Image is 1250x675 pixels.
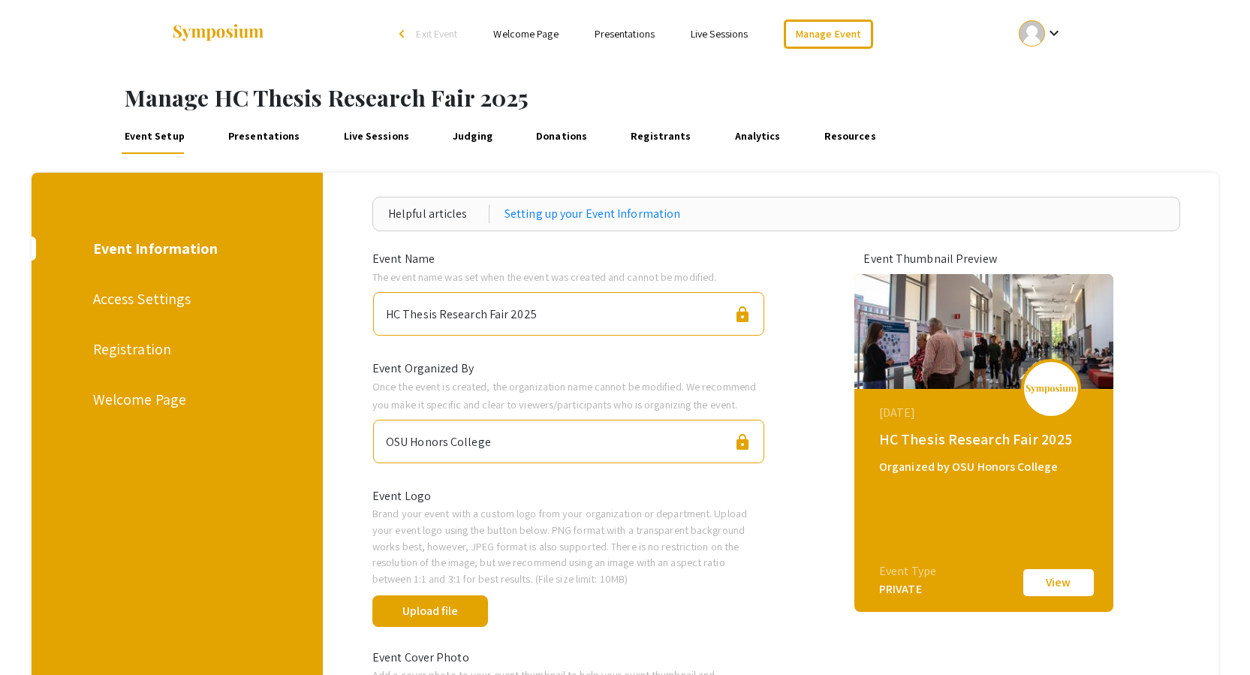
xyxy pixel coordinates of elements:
a: Event Setup [122,118,188,154]
a: Analytics [731,118,783,154]
iframe: Chat [11,607,64,664]
span: Exit Event [416,27,457,41]
img: Symposium by ForagerOne [171,23,265,44]
a: Presentations [225,118,303,154]
img: logo_v2.png [1025,384,1077,394]
div: HC Thesis Research Fair 2025 [386,299,537,324]
p: Brand your event with a custom logo from your organization or department. Upload your event logo ... [372,505,765,586]
span: lock [733,433,752,451]
button: View [1021,567,1096,598]
a: Judging [450,118,495,154]
button: Upload file [372,595,488,627]
div: HC Thesis Research Fair 2025 [879,428,1092,451]
a: Welcome Page [493,27,558,41]
button: Expand account dropdown [1003,17,1079,50]
a: Live Sessions [340,118,412,154]
div: Event Thumbnail Preview [863,250,1104,268]
a: Setting up your Event Information [505,205,680,223]
a: Registrants [628,118,694,154]
a: Presentations [595,27,655,41]
span: lock [733,306,752,324]
a: Live Sessions [691,27,748,41]
div: [DATE] [879,404,1092,422]
img: hc-thesis-research-fair-2025_eventCoverPhoto_d7496f__thumb.jpg [854,274,1113,389]
mat-icon: Expand account dropdown [1045,24,1063,42]
div: Event Cover Photo [361,649,776,667]
div: Event Information [93,237,258,260]
div: Organized by OSU Honors College [879,458,1092,476]
div: Event Logo [361,487,776,505]
div: Event Organized By [361,360,776,378]
div: Event Type [879,562,936,580]
h1: Manage HC Thesis Research Fair 2025 [125,84,1250,111]
a: Donations [533,118,590,154]
span: The event name was set when the event was created and cannot be modified. [372,270,716,284]
div: Helpful articles [388,205,489,223]
div: Registration [93,338,258,360]
div: Event Name [361,250,776,268]
span: Once the event is created, the organization name cannot be modified. We recommend you make it spe... [372,379,756,411]
div: PRIVATE [879,580,936,598]
span: done [502,592,538,628]
a: Manage Event [784,20,872,49]
div: OSU Honors College [386,426,491,451]
div: Access Settings [93,288,258,310]
a: Resources [821,118,879,154]
div: arrow_back_ios [399,29,408,38]
div: Welcome Page [93,388,258,411]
